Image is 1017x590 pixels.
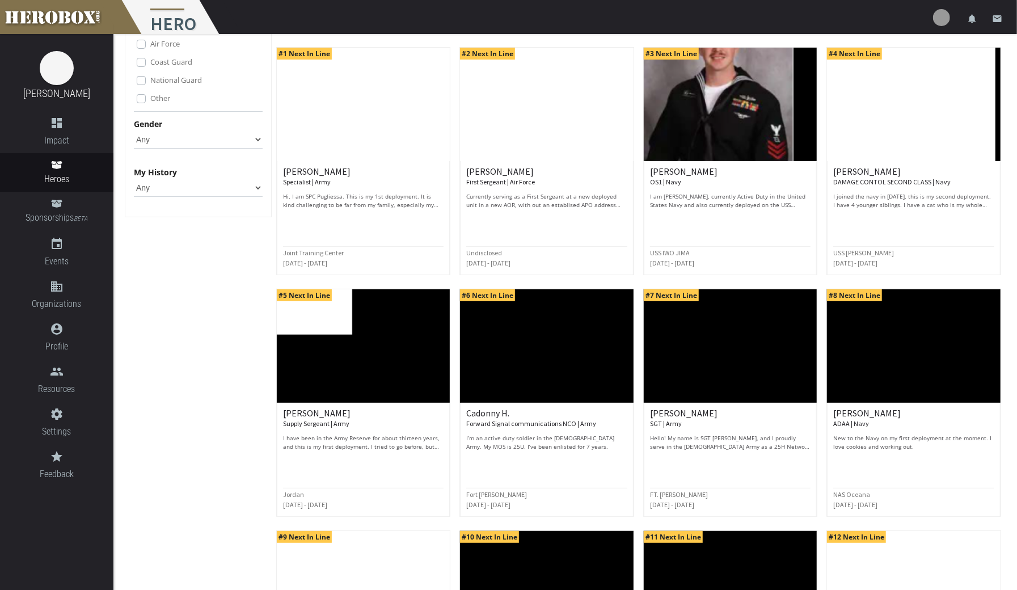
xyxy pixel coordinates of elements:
small: NAS Oceana [833,490,870,499]
p: Hello! My name is SGT [PERSON_NAME], and I proudly serve in the [DEMOGRAPHIC_DATA] Army as a 25H ... [650,434,811,451]
small: USS [PERSON_NAME] [833,248,894,257]
h6: [PERSON_NAME] [650,167,811,187]
a: #3 Next In Line [PERSON_NAME] OS1 | Navy I am [PERSON_NAME], currently Active Duty in the United ... [643,47,818,275]
small: [DATE] - [DATE] [650,500,694,509]
span: #5 Next In Line [277,289,332,301]
small: Undisclosed [466,248,502,257]
h6: [PERSON_NAME] [283,167,444,187]
small: Supply Sergeant | Army [283,419,349,428]
small: BETA [74,215,88,222]
small: [DATE] - [DATE] [466,500,510,509]
a: #5 Next In Line [PERSON_NAME] Supply Sergeant | Army I have been in the Army Reserve for about th... [276,289,451,517]
label: My History [134,166,177,179]
span: #1 Next In Line [277,48,332,60]
p: I’m an active duty soldier in the [DEMOGRAPHIC_DATA] Army. My MOS is 25U. I’ve been enlisted for ... [466,434,627,451]
h6: [PERSON_NAME] [833,167,994,187]
i: email [992,14,1002,24]
small: [DATE] - [DATE] [650,259,694,267]
small: First Sergeant | Air Force [466,178,535,186]
small: [DATE] - [DATE] [283,259,327,267]
span: #2 Next In Line [460,48,515,60]
p: I joined the navy in [DATE], this is my second deployment. I have 4 younger siblings. I have a ca... [833,192,994,209]
small: [DATE] - [DATE] [833,500,877,509]
small: USS IWO JIMA [650,248,690,257]
a: #7 Next In Line [PERSON_NAME] SGT | Army Hello! My name is SGT [PERSON_NAME], and I proudly serve... [643,289,818,517]
small: OS1 | Navy [650,178,681,186]
p: Currently serving as a First Sergeant at a new deployed unit in a new AOR, with out an establised... [466,192,627,209]
span: #12 Next In Line [827,531,886,543]
p: New to the Navy on my first deployment at the moment. I love cookies and working out. [833,434,994,451]
span: #3 Next In Line [644,48,699,60]
small: Forward Signal communications NCO | Army [466,419,596,428]
span: #11 Next In Line [644,531,703,543]
p: I am [PERSON_NAME], currently Active Duty in the United States Navy and also currently deployed o... [650,192,811,209]
a: #4 Next In Line [PERSON_NAME] DAMAGE CONTOL SECOND CLASS | Navy I joined the navy in [DATE], this... [826,47,1001,275]
span: #9 Next In Line [277,531,332,543]
a: #2 Next In Line [PERSON_NAME] First Sergeant | Air Force Currently serving as a First Sergeant at... [459,47,634,275]
small: [DATE] - [DATE] [283,500,327,509]
label: Other [150,92,170,104]
h6: [PERSON_NAME] [833,408,994,428]
a: #1 Next In Line [PERSON_NAME] Specialist | Army Hi, I am SPC Pugliessa. This is my 1st deployment... [276,47,451,275]
a: #6 Next In Line Cadonny H. Forward Signal communications NCO | Army I’m an active duty soldier in... [459,289,634,517]
small: Joint Training Center [283,248,344,257]
small: SGT | Army [650,419,682,428]
small: FT. [PERSON_NAME] [650,490,708,499]
p: I have been in the Army Reserve for about thirteen years, and this is my first deployment. I trie... [283,434,444,451]
label: Coast Guard [150,56,192,68]
h6: [PERSON_NAME] [650,408,811,428]
label: Gender [134,117,162,130]
small: Jordan [283,490,304,499]
small: ADAA | Navy [833,419,869,428]
small: DAMAGE CONTOL SECOND CLASS | Navy [833,178,951,186]
h6: [PERSON_NAME] [466,167,627,187]
label: National Guard [150,74,202,86]
span: #7 Next In Line [644,289,699,301]
small: Specialist | Army [283,178,331,186]
label: Air Force [150,37,180,50]
img: image [40,51,74,85]
span: #8 Next In Line [827,289,882,301]
span: #10 Next In Line [460,531,519,543]
span: #4 Next In Line [827,48,882,60]
small: Fort [PERSON_NAME] [466,490,527,499]
a: #8 Next In Line [PERSON_NAME] ADAA | Navy New to the Navy on my first deployment at the moment. I... [826,289,1001,517]
h6: [PERSON_NAME] [283,408,444,428]
p: Hi, I am SPC Pugliessa. This is my 1st deployment. It is kind challenging to be far from my famil... [283,192,444,209]
small: [DATE] - [DATE] [466,259,510,267]
span: #6 Next In Line [460,289,515,301]
i: notifications [967,14,977,24]
h6: Cadonny H. [466,408,627,428]
img: user-image [933,9,950,26]
small: [DATE] - [DATE] [833,259,877,267]
a: [PERSON_NAME] [23,87,90,99]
